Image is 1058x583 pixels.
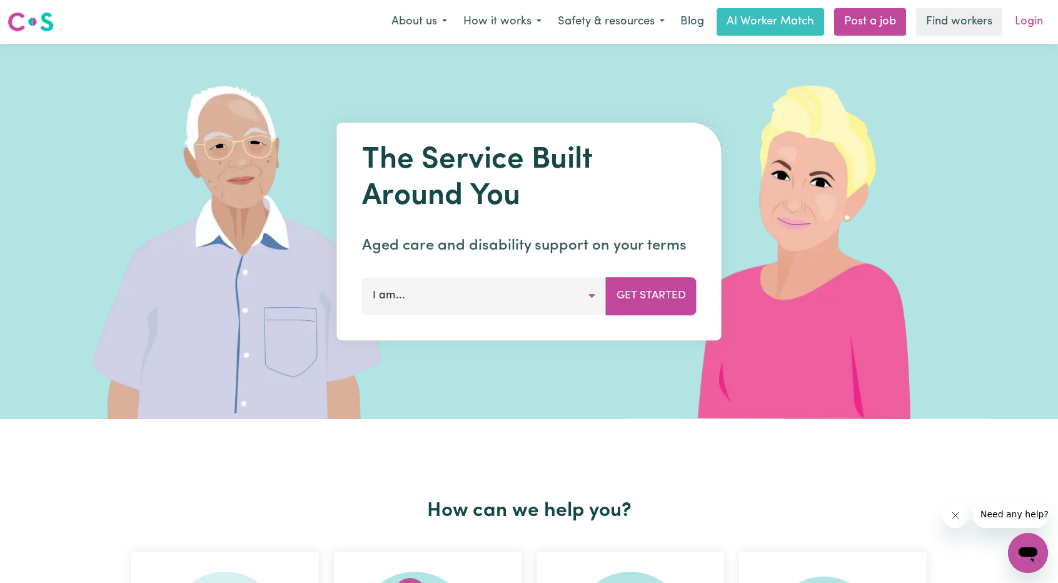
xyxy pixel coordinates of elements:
button: I am... [362,277,607,315]
a: Login [1007,8,1050,36]
a: Find workers [916,8,1002,36]
a: Careseekers logo [8,8,54,36]
a: Post a job [834,8,906,36]
button: About us [383,9,455,35]
iframe: Button to launch messaging window [1008,533,1048,573]
button: Get Started [606,277,697,315]
span: Need any help? [8,9,76,19]
img: Careseekers logo [8,11,54,33]
p: Aged care and disability support on your terms [362,235,697,257]
iframe: Message from company [973,500,1048,528]
button: How it works [455,9,550,35]
button: Safety & resources [550,9,673,35]
a: Blog [673,8,712,36]
a: AI Worker Match [717,8,824,36]
h1: The Service Built Around You [362,143,697,215]
h2: How can we help you? [124,499,934,523]
iframe: Close message [943,503,968,528]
